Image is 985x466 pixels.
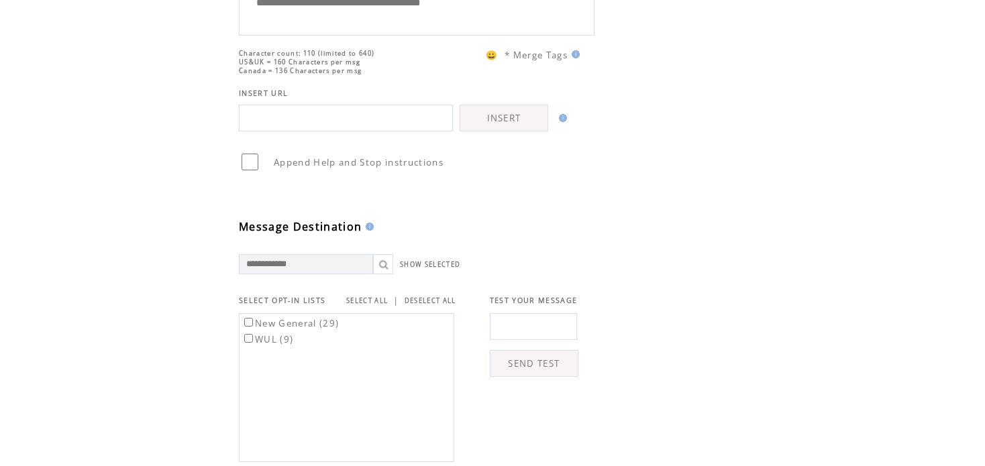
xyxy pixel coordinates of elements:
img: help.gif [555,114,567,122]
span: 😀 [486,49,498,61]
a: SHOW SELECTED [400,260,460,269]
span: INSERT URL [239,89,288,98]
span: Append Help and Stop instructions [274,156,444,168]
span: SELECT OPT-IN LISTS [239,296,325,305]
a: SELECT ALL [346,296,388,305]
img: help.gif [362,223,374,231]
span: Canada = 136 Characters per msg [239,66,362,75]
label: WUL (9) [242,333,293,345]
input: WUL (9) [244,334,253,343]
span: US&UK = 160 Characters per msg [239,58,360,66]
a: SEND TEST [490,350,578,377]
span: Character count: 110 (limited to 640) [239,49,374,58]
span: TEST YOUR MESSAGE [490,296,578,305]
a: INSERT [460,105,548,131]
span: * Merge Tags [505,49,568,61]
img: help.gif [568,50,580,58]
span: Message Destination [239,219,362,234]
input: New General (29) [244,318,253,327]
a: DESELECT ALL [405,296,456,305]
label: New General (29) [242,317,339,329]
span: | [393,294,399,306]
